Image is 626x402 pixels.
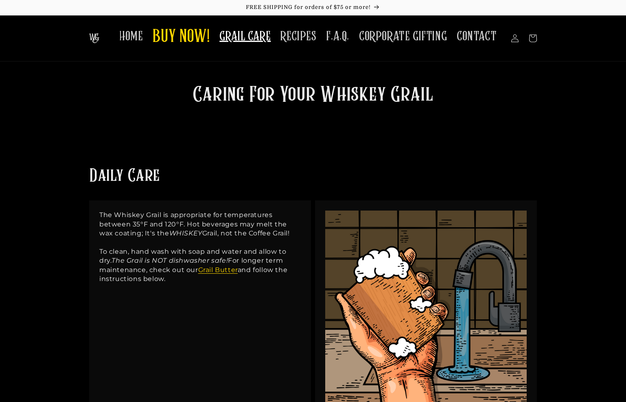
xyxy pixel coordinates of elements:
[326,29,349,44] span: F.A.Q.
[457,29,497,44] span: CONTACT
[169,229,202,237] em: WHISKEY
[8,4,618,11] p: FREE SHIPPING for orders of $75 or more!
[452,24,501,49] a: CONTACT
[99,211,301,283] p: The Whiskey Grail is appropriate for temperatures between 35°F and 120°F. Hot beverages may melt ...
[321,24,354,49] a: F.A.Q.
[89,165,160,188] h2: Daily Care
[119,29,143,44] span: HOME
[148,21,215,53] a: BUY NOW!
[198,266,238,274] a: Grail Butter
[89,33,99,43] img: The Whiskey Grail
[112,257,228,264] em: The Grail is NOT dishwasher safe!
[276,24,321,49] a: RECIPES
[219,29,271,44] span: GRAIL CARE
[280,29,316,44] span: RECIPES
[154,82,472,110] h2: Caring For Your Whiskey Grail
[354,24,452,49] a: CORPORATE GIFTING
[359,29,447,44] span: CORPORATE GIFTING
[153,26,210,48] span: BUY NOW!
[215,24,276,49] a: GRAIL CARE
[114,24,148,49] a: HOME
